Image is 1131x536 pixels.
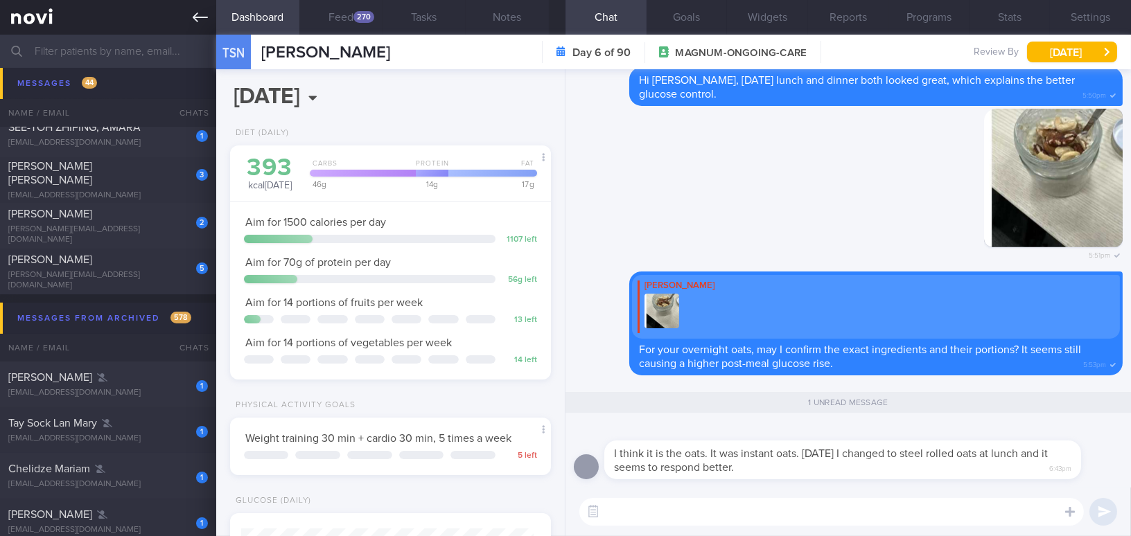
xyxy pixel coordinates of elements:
[8,434,208,444] div: [EMAIL_ADDRESS][DOMAIN_NAME]
[639,344,1081,369] span: For your overnight oats, may I confirm the exact ingredients and their portions? It seems still c...
[984,109,1123,247] img: Photo by Mee Li
[1049,461,1071,474] span: 6:43pm
[196,84,208,96] div: 1
[1089,247,1110,260] span: 5:51pm
[8,525,208,535] div: [EMAIL_ADDRESS][DOMAIN_NAME]
[245,433,511,444] span: Weight training 30 min + cardio 30 min, 5 times a week
[974,46,1019,59] span: Review By
[353,11,374,23] div: 270
[412,180,448,188] div: 14 g
[614,448,1048,473] span: I think it is the oats. It was instant oats. [DATE] I changed to steel rolled oats at lunch and i...
[230,400,356,411] div: Physical Activity Goals
[8,138,208,148] div: [EMAIL_ADDRESS][DOMAIN_NAME]
[196,380,208,392] div: 1
[645,294,679,328] img: Replying to photo by Mee Li
[245,337,452,348] span: Aim for 14 portions of vegetables per week
[8,76,92,87] span: [PERSON_NAME]
[213,26,254,80] div: TSN
[675,46,807,60] span: MAGNUM-ONGOING-CARE
[8,270,208,291] div: [PERSON_NAME][EMAIL_ADDRESS][DOMAIN_NAME]
[196,472,208,483] div: 1
[196,262,208,274] div: 5
[8,509,92,520] span: [PERSON_NAME]
[230,128,289,139] div: Diet (Daily)
[230,496,311,506] div: Glucose (Daily)
[8,224,208,245] div: [PERSON_NAME][EMAIL_ADDRESS][DOMAIN_NAME]
[244,156,296,180] div: 393
[8,479,208,490] div: [EMAIL_ADDRESS][DOMAIN_NAME]
[244,156,296,193] div: kcal [DATE]
[1027,42,1117,62] button: [DATE]
[196,426,208,438] div: 1
[245,257,391,268] span: Aim for 70g of protein per day
[196,169,208,181] div: 3
[1083,357,1106,370] span: 5:53pm
[1082,87,1106,100] span: 5:50pm
[161,334,216,361] div: Chats
[8,122,141,133] span: SEE-TOH ZHIPING, AMARA
[410,159,450,177] div: Protein
[502,275,537,285] div: 56 g left
[639,75,1075,100] span: Hi [PERSON_NAME], [DATE] lunch and dinner both looked great, which explains the better glucose co...
[196,130,208,142] div: 1
[502,451,537,461] div: 5 left
[572,46,631,60] strong: Day 6 of 90
[8,208,92,220] span: [PERSON_NAME]
[196,217,208,229] div: 2
[8,463,90,474] span: Chelidze Mariam
[8,254,92,265] span: [PERSON_NAME]
[502,355,537,366] div: 14 left
[245,297,423,308] span: Aim for 14 portions of fruits per week
[170,312,191,323] span: 578
[638,280,1114,292] div: [PERSON_NAME]
[8,161,92,186] span: [PERSON_NAME] [PERSON_NAME]
[8,388,208,398] div: [EMAIL_ADDRESS][DOMAIN_NAME]
[8,190,208,201] div: [EMAIL_ADDRESS][DOMAIN_NAME]
[8,418,97,429] span: Tay Sock Lan Mary
[502,235,537,245] div: 1107 left
[14,309,195,328] div: Messages from Archived
[8,92,208,102] div: [EMAIL_ADDRESS][DOMAIN_NAME]
[261,44,390,61] span: [PERSON_NAME]
[446,159,537,177] div: Fat
[306,180,417,188] div: 46 g
[306,159,414,177] div: Carbs
[196,517,208,529] div: 1
[8,372,92,383] span: [PERSON_NAME]
[245,217,386,228] span: Aim for 1500 calories per day
[502,315,537,325] div: 13 left
[444,180,537,188] div: 17 g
